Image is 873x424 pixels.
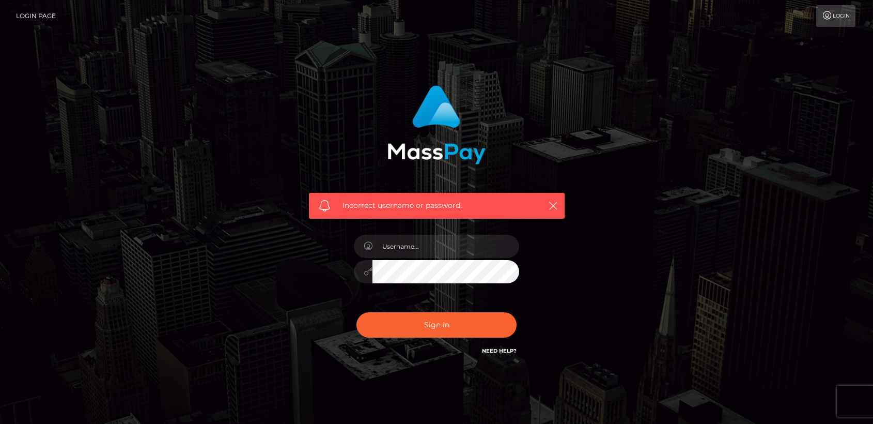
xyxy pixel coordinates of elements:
button: Sign in [356,312,517,338]
span: Incorrect username or password. [342,200,531,211]
a: Need Help? [482,347,517,354]
img: MassPay Login [387,85,486,164]
input: Username... [372,235,519,258]
a: Login [816,5,855,27]
a: Login Page [16,5,56,27]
